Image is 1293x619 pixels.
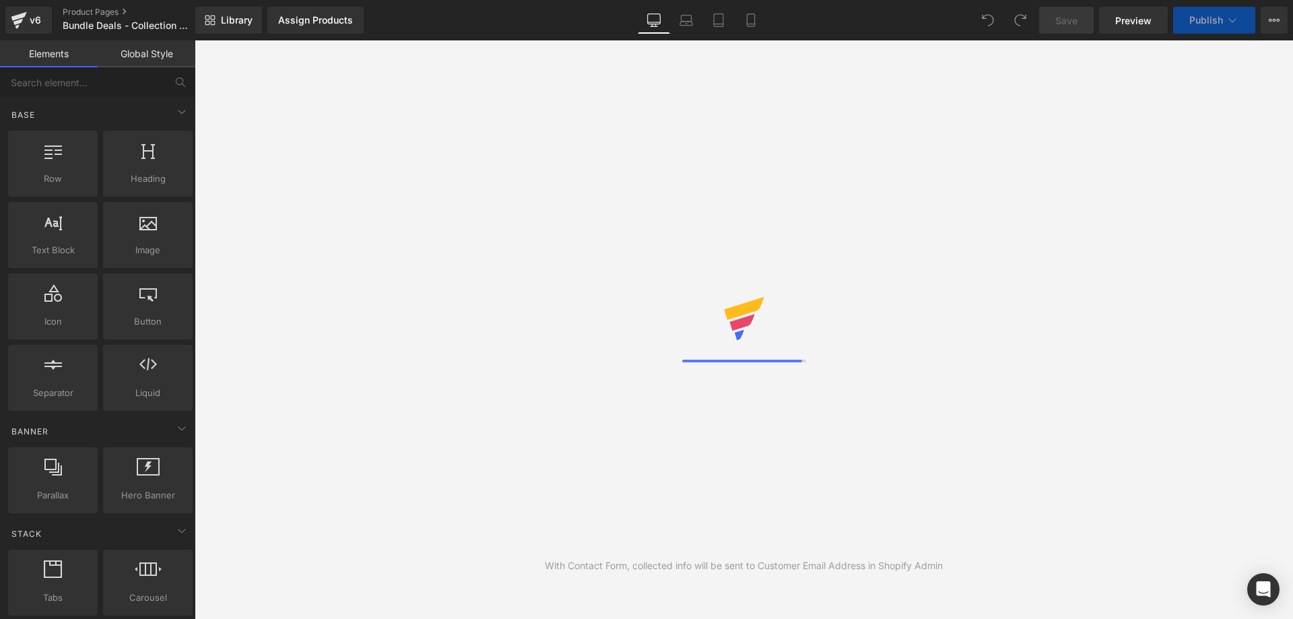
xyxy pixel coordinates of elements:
span: Heading [107,172,189,186]
span: Bundle Deals - Collection Landing Page [63,20,192,31]
div: Open Intercom Messenger [1247,573,1280,606]
a: Preview [1099,7,1168,34]
button: Publish [1173,7,1255,34]
a: New Library [195,7,262,34]
span: Liquid [107,386,189,400]
span: Icon [12,315,94,329]
span: Save [1055,13,1077,28]
span: Row [12,172,94,186]
span: Carousel [107,591,189,605]
a: Tablet [702,7,735,34]
a: v6 [5,7,52,34]
div: Assign Products [278,15,353,26]
span: Library [221,14,253,26]
a: Global Style [98,40,195,67]
span: Hero Banner [107,488,189,502]
span: Banner [10,425,50,438]
a: Desktop [638,7,670,34]
button: Undo [974,7,1001,34]
span: Stack [10,527,43,540]
div: v6 [27,11,44,29]
span: Image [107,243,189,257]
div: With Contact Form, collected info will be sent to Customer Email Address in Shopify Admin [545,558,943,573]
a: Mobile [735,7,767,34]
a: Laptop [670,7,702,34]
span: Parallax [12,488,94,502]
span: Base [10,108,36,121]
span: Text Block [12,243,94,257]
span: Tabs [12,591,94,605]
button: Redo [1007,7,1034,34]
button: More [1261,7,1288,34]
span: Button [107,315,189,329]
span: Publish [1189,15,1223,26]
span: Separator [12,386,94,400]
span: Preview [1115,13,1152,28]
a: Product Pages [63,7,218,18]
